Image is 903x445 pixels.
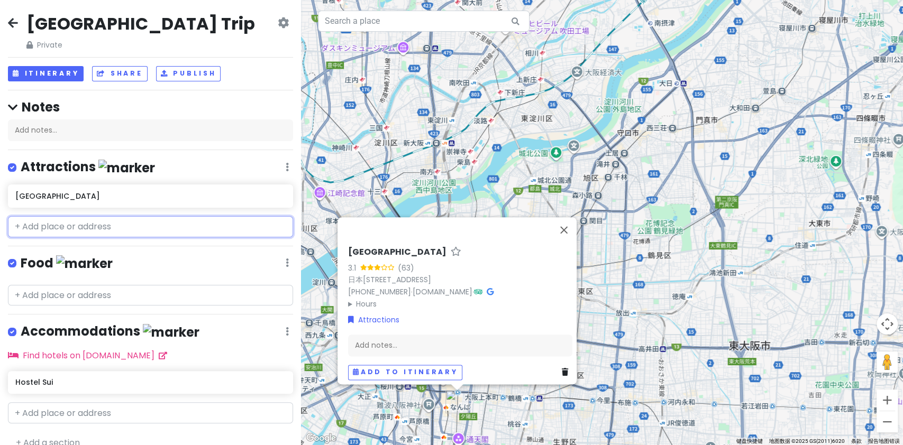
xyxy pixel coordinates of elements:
h4: Attractions [21,159,155,176]
a: [PHONE_NUMBER] [348,286,411,297]
div: · · [348,247,572,310]
h6: [GEOGRAPHIC_DATA] [15,191,285,201]
div: (63) [398,262,414,274]
button: 键盘快捷键 [736,438,763,445]
span: 地图数据 ©2025 GS(2011)6020 [769,438,845,444]
div: 骏河屋 Surugaya 日本桥乙女馆 [445,390,469,413]
button: Share [92,66,147,81]
a: Attractions [348,314,399,326]
button: Add to itinerary [348,365,462,380]
img: marker [56,255,113,272]
summary: Hours [348,298,572,310]
h6: [GEOGRAPHIC_DATA] [348,247,446,258]
a: [DOMAIN_NAME] [413,286,472,297]
div: Add notes... [8,119,293,142]
button: 将街景小人拖到地图上以打开街景 [877,351,898,373]
a: 报告地图错误 [868,438,900,444]
i: Google Maps [487,288,494,295]
a: 日本[STREET_ADDRESS] [348,274,431,285]
button: 地图镜头控件 [877,313,898,335]
h6: Hostel Sui [15,377,285,387]
h4: Accommodations [21,323,199,340]
button: 关闭 [551,217,577,243]
button: 缩小 [877,411,898,432]
div: 3.1 [348,262,360,274]
span: Private [26,39,255,51]
button: Publish [156,66,221,81]
i: Tripadvisor [474,288,482,295]
input: + Add place or address [8,216,293,237]
a: 条款（在新标签页中打开） [851,438,862,444]
h2: [GEOGRAPHIC_DATA] Trip [26,13,255,35]
div: Add notes... [348,335,572,357]
h4: Food [21,255,113,272]
input: + Add place or address [8,285,293,306]
input: + Add place or address [8,402,293,423]
button: 放大 [877,390,898,411]
a: Star place [451,247,461,258]
a: Find hotels on [DOMAIN_NAME] [8,349,167,361]
h4: Notes [8,99,293,115]
a: Delete place [562,367,572,378]
input: Search a place [318,11,530,32]
img: Google [304,431,339,445]
img: marker [143,324,199,340]
img: marker [98,160,155,176]
a: 在 Google 地图中打开此区域（会打开一个新窗口） [304,431,339,445]
button: Itinerary [8,66,84,81]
